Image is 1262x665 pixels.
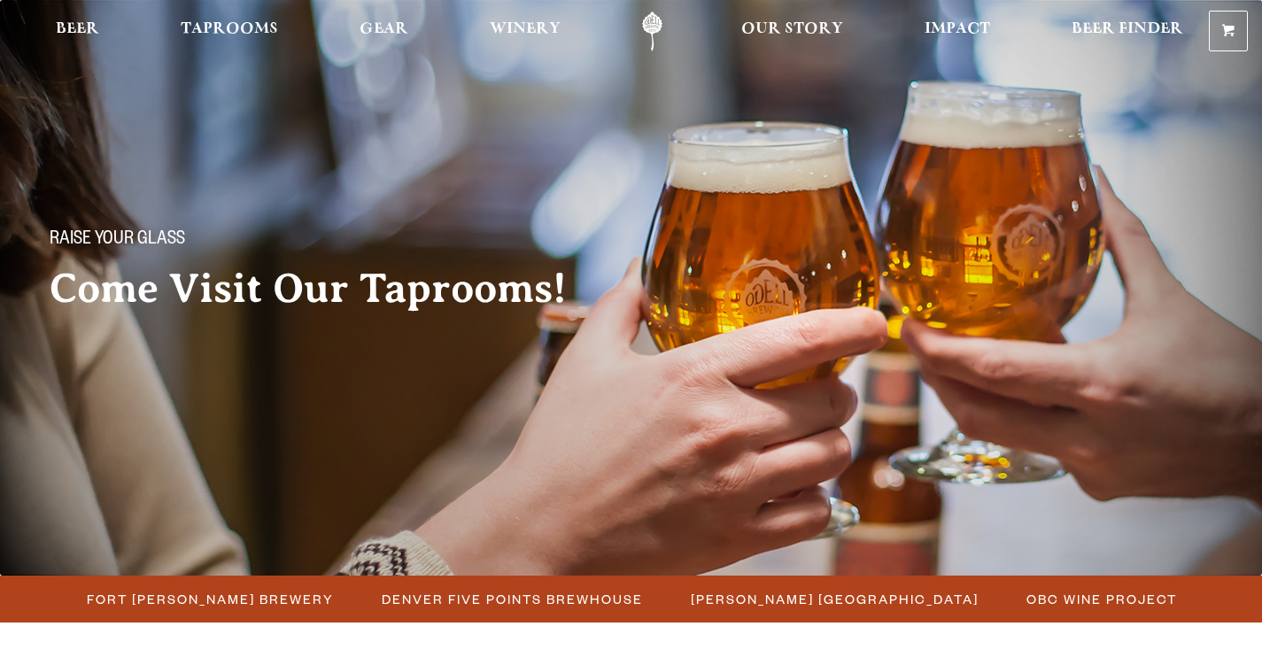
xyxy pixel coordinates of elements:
a: Denver Five Points Brewhouse [371,586,652,612]
a: Beer Finder [1060,12,1195,51]
span: Winery [490,22,561,36]
span: Impact [925,22,990,36]
span: Gear [360,22,408,36]
a: Impact [913,12,1002,51]
span: Taprooms [181,22,278,36]
a: Fort [PERSON_NAME] Brewery [76,586,343,612]
a: Taprooms [169,12,290,51]
span: OBC Wine Project [1026,586,1177,612]
span: Our Story [741,22,843,36]
span: Beer Finder [1072,22,1183,36]
a: Winery [478,12,572,51]
span: Fort [PERSON_NAME] Brewery [87,586,334,612]
span: Raise your glass [50,229,185,252]
a: Our Story [730,12,855,51]
h2: Come Visit Our Taprooms! [50,267,602,311]
a: [PERSON_NAME] [GEOGRAPHIC_DATA] [680,586,987,612]
a: Beer [44,12,111,51]
a: Gear [348,12,420,51]
span: Beer [56,22,99,36]
span: Denver Five Points Brewhouse [382,586,643,612]
span: [PERSON_NAME] [GEOGRAPHIC_DATA] [691,586,979,612]
a: OBC Wine Project [1016,586,1186,612]
a: Odell Home [619,12,685,51]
